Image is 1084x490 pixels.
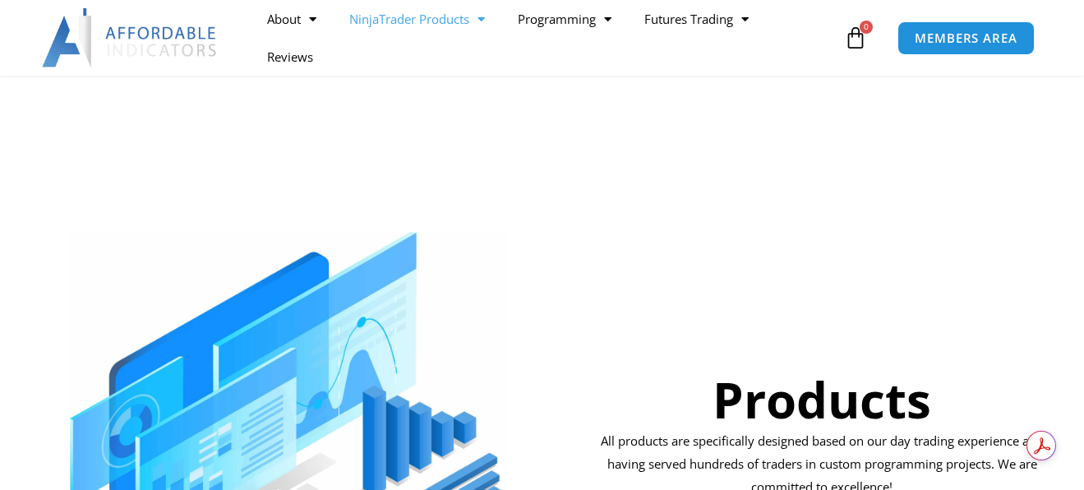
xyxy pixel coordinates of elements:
a: Reviews [251,38,330,76]
span: MEMBERS AREA [915,32,1017,44]
h1: Products [595,365,1049,434]
a: 0 [819,14,892,62]
img: LogoAI | Affordable Indicators – NinjaTrader [42,8,219,67]
span: 0 [860,21,873,34]
a: MEMBERS AREA [897,21,1035,55]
